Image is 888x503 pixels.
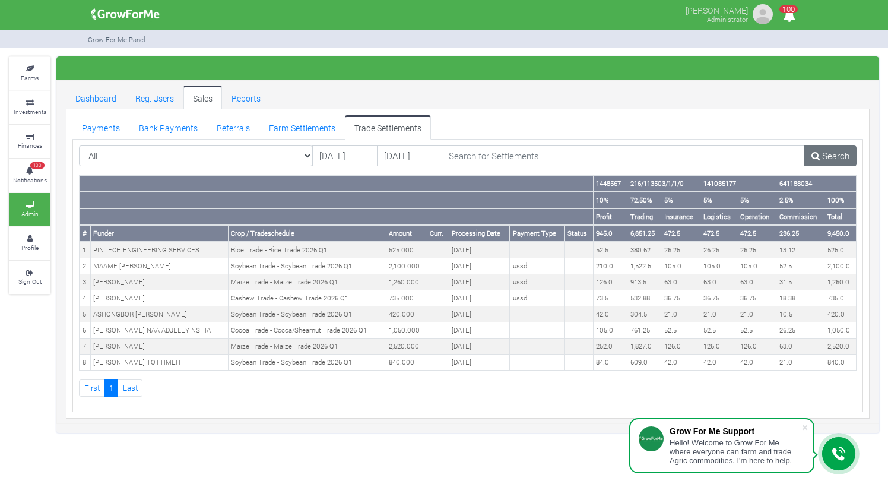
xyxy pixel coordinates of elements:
td: [PERSON_NAME] [90,339,228,355]
td: 126.0 [700,339,737,355]
td: Maize Trade - Maize Trade 2026 Q1 [228,274,386,290]
td: 52.5 [661,322,700,339]
td: [DATE] [449,290,509,306]
a: Payments [72,115,129,139]
small: Farms [21,74,39,82]
td: 26.25 [661,242,700,258]
span: 100 [30,162,45,169]
td: 532.88 [627,290,661,306]
p: [PERSON_NAME] [686,2,748,17]
th: 5% [661,192,700,208]
td: 126.0 [593,274,627,290]
td: 1 [80,242,91,258]
a: Last [118,379,142,397]
img: growforme image [751,2,775,26]
td: Soybean Trade - Soybean Trade 2026 Q1 [228,306,386,322]
td: 36.75 [700,290,737,306]
td: Rice Trade - Rice Trade 2026 Q1 [228,242,386,258]
span: 100 [779,5,798,13]
td: 21.0 [776,355,824,371]
td: [DATE] [449,355,509,371]
td: 105.0 [700,258,737,274]
th: Processing Date [449,225,509,242]
th: Crop / Tradeschedule [228,225,386,242]
th: 1448567 [593,176,627,192]
th: 945.0 [593,225,627,242]
td: [PERSON_NAME] [90,290,228,306]
td: Soybean Trade - Soybean Trade 2026 Q1 [228,355,386,371]
td: [DATE] [449,322,509,339]
small: Grow For Me Panel [88,35,145,44]
a: Dashboard [66,86,126,109]
a: Finances [9,125,50,158]
td: 31.5 [776,274,824,290]
td: 210.0 [593,258,627,274]
td: [PERSON_NAME] TOTTIMEH [90,355,228,371]
th: 9,450.0 [824,225,857,242]
td: 5 [80,306,91,322]
td: 8 [80,355,91,371]
td: 525.0 [824,242,857,258]
a: Reg. Users [126,86,183,109]
th: 472.5 [661,225,700,242]
td: 2 [80,258,91,274]
td: Maize Trade - Maize Trade 2026 Q1 [228,339,386,355]
th: 216/113503/1/1/0 [627,176,700,192]
td: 42.0 [593,306,627,322]
td: 840.000 [386,355,427,371]
small: Admin [21,210,39,218]
a: Reports [222,86,270,109]
td: 609.0 [627,355,661,371]
td: 52.5 [776,258,824,274]
td: 63.0 [737,274,776,290]
a: Bank Payments [129,115,207,139]
td: 21.0 [661,306,700,322]
td: 13.12 [776,242,824,258]
td: 42.0 [700,355,737,371]
th: 472.5 [737,225,776,242]
td: ussd [510,258,564,274]
td: 26.25 [737,242,776,258]
td: 21.0 [700,306,737,322]
td: 36.75 [737,290,776,306]
td: 105.0 [593,322,627,339]
td: 63.0 [700,274,737,290]
a: Sign Out [9,261,50,294]
td: [DATE] [449,242,509,258]
td: 42.0 [737,355,776,371]
input: Search for Settlements [442,145,805,167]
td: 18.38 [776,290,824,306]
td: ussd [510,274,564,290]
td: 126.0 [661,339,700,355]
td: 10.5 [776,306,824,322]
td: MAAME [PERSON_NAME] [90,258,228,274]
td: 3 [80,274,91,290]
td: 304.5 [627,306,661,322]
th: Status [564,225,593,242]
a: 100 [778,11,801,23]
small: Finances [18,141,42,150]
th: Insurance [661,208,700,225]
td: [PERSON_NAME] [90,274,228,290]
td: 7 [80,339,91,355]
td: [DATE] [449,339,509,355]
div: Grow For Me Support [670,426,801,436]
td: 1,827.0 [627,339,661,355]
th: Operation [737,208,776,225]
td: ASHONGBOR [PERSON_NAME] [90,306,228,322]
td: 105.0 [737,258,776,274]
i: Notifications [778,2,801,29]
th: 10% [593,192,627,208]
td: 84.0 [593,355,627,371]
td: 420.0 [824,306,857,322]
td: 1,050.0 [824,322,857,339]
td: 420.000 [386,306,427,322]
td: 525.000 [386,242,427,258]
td: 63.0 [776,339,824,355]
th: 641188034 [776,176,824,192]
td: 2,520.000 [386,339,427,355]
a: 1 [104,379,118,397]
td: 4 [80,290,91,306]
th: 236.25 [776,225,824,242]
input: DD/MM/YYYY [312,145,378,167]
